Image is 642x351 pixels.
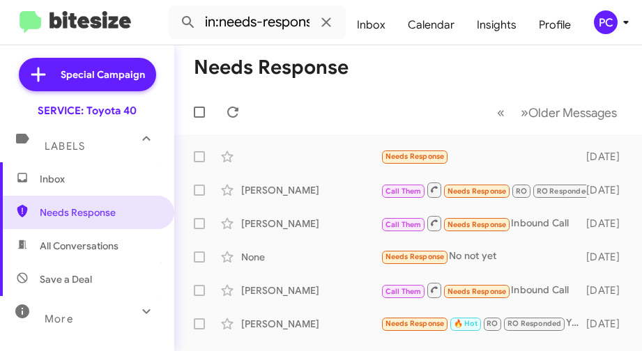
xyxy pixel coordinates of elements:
input: Search [169,6,346,39]
span: Call Them [385,287,422,296]
a: Inbox [346,5,397,45]
div: Inbound Call [381,281,586,299]
div: None [241,250,381,264]
span: All Conversations [40,239,119,253]
div: [DATE] [586,250,631,264]
span: Save a Deal [40,272,92,286]
span: RO Responded [537,187,590,196]
h1: Needs Response [194,56,349,79]
div: [PERSON_NAME] [241,217,381,231]
button: Previous [489,98,513,127]
span: Needs Response [448,187,507,196]
div: [DATE] [586,217,631,231]
div: [PERSON_NAME] [241,183,381,197]
div: PC [594,10,618,34]
span: Needs Response [385,152,445,161]
span: 🔥 Hot [454,319,477,328]
span: Special Campaign [61,68,145,81]
span: Needs Response [40,205,158,219]
a: Insights [466,5,528,45]
div: [DATE] [586,183,631,197]
a: Special Campaign [19,58,156,91]
div: Inbound Call [381,214,586,232]
span: RO Responded [507,319,561,328]
div: Inbound Call [381,181,586,198]
button: Next [512,98,625,127]
div: [DATE] [586,317,631,331]
div: [DATE] [586,150,631,164]
span: » [521,104,528,121]
div: [DATE] [586,283,631,297]
span: Needs Response [385,319,445,328]
span: RO [487,319,498,328]
a: Profile [528,5,582,45]
div: No not yet [381,249,586,265]
span: Inbox [40,172,158,186]
div: [PERSON_NAME] [241,283,381,297]
span: Older Messages [528,105,617,120]
span: RO [516,187,527,196]
span: Needs Response [385,252,445,261]
span: « [497,104,505,121]
span: Call Them [385,220,422,229]
span: Labels [45,140,85,153]
span: Needs Response [448,287,507,296]
nav: Page navigation example [489,98,625,127]
a: Calendar [397,5,466,45]
span: Needs Response [448,220,507,229]
button: PC [582,10,627,34]
div: [PERSON_NAME] [241,317,381,331]
div: You may want to check your records because I just had it there [DATE] morning, [DATE] [381,315,586,331]
div: SERVICE: Toyota 40 [38,104,137,118]
span: Call Them [385,187,422,196]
